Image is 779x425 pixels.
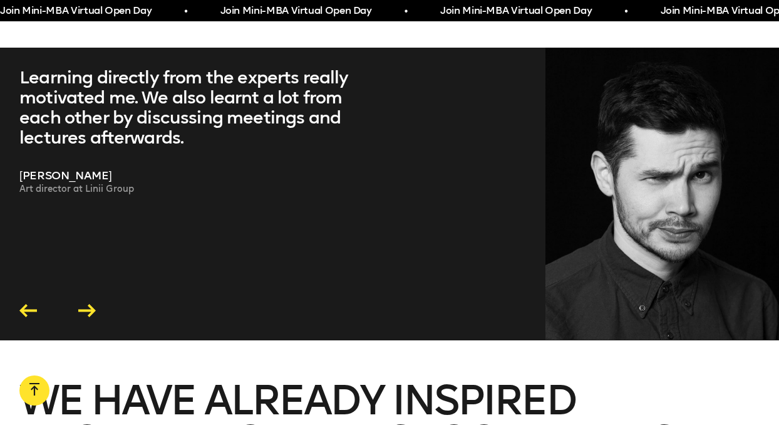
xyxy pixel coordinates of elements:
span: • [183,4,186,19]
span: • [623,4,626,19]
p: Art director at Linii Group [19,183,370,196]
blockquote: Learning directly from the experts really motivated me. We also learnt a lot from each other by d... [19,68,370,148]
p: [PERSON_NAME] [19,168,370,183]
span: • [403,4,406,19]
